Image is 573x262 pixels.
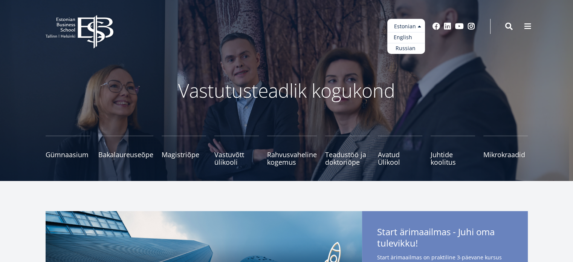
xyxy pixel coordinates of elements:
span: Avatud Ülikool [378,151,422,166]
a: Gümnaasium [46,136,90,166]
a: Vastuvõtt ülikooli [214,136,259,166]
p: Vastutusteadlik kogukond [87,79,486,102]
a: Rahvusvaheline kogemus [267,136,317,166]
span: Mikrokraadid [483,151,528,158]
a: Youtube [455,23,464,30]
a: Mikrokraadid [483,136,528,166]
span: Bakalaureuseõpe [98,151,153,158]
a: Magistriõpe [162,136,206,166]
span: Teadustöö ja doktoriõpe [325,151,370,166]
a: Instagram [468,23,475,30]
span: Gümnaasium [46,151,90,158]
span: Juhtide koolitus [431,151,475,166]
a: Facebook [432,23,440,30]
a: Bakalaureuseõpe [98,136,153,166]
a: Juhtide koolitus [431,136,475,166]
span: tulevikku! [377,237,418,249]
a: Avatud Ülikool [378,136,422,166]
span: Vastuvõtt ülikooli [214,151,259,166]
span: Magistriõpe [162,151,206,158]
a: Russian [387,43,425,54]
a: Linkedin [444,23,451,30]
a: English [387,32,425,43]
span: Start ärimaailmas - Juhi oma [377,226,513,251]
a: Teadustöö ja doktoriõpe [325,136,370,166]
span: Rahvusvaheline kogemus [267,151,317,166]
